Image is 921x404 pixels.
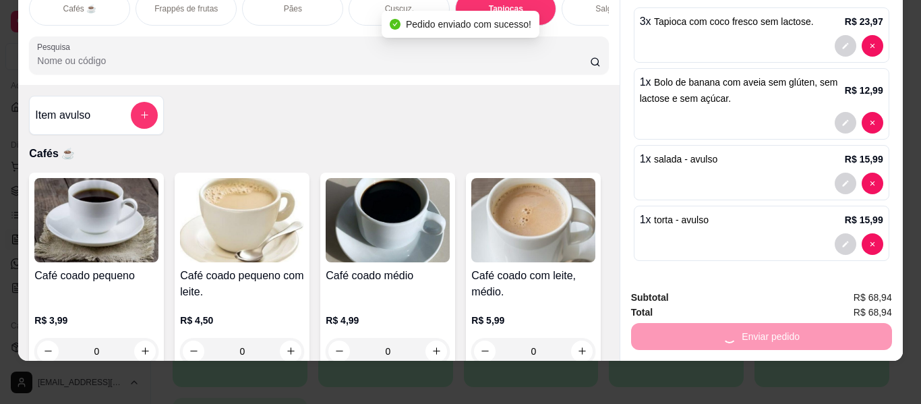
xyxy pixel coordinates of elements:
h4: Café coado médio [326,268,450,284]
p: 1 x [640,212,709,228]
p: R$ 5,99 [471,314,595,327]
span: torta - avulso [654,214,709,225]
p: Cafés ☕ [29,146,608,162]
img: product-image [326,178,450,262]
h4: Café coado pequeno [34,268,158,284]
span: R$ 68,94 [854,290,892,305]
button: decrease-product-quantity [862,173,883,194]
p: Cafés ☕ [63,3,96,14]
span: Pedido enviado com sucesso! [406,19,531,30]
strong: Total [631,307,653,318]
p: 1 x [640,74,845,107]
img: product-image [180,178,304,262]
button: increase-product-quantity [134,341,156,362]
p: R$ 15,99 [845,213,883,227]
span: salada - avulso [654,154,717,165]
label: Pesquisa [37,41,75,53]
p: R$ 3,99 [34,314,158,327]
h4: Café coado com leite, médio. [471,268,595,300]
span: Tapioca com coco fresco sem lactose. [654,16,814,27]
button: decrease-product-quantity [37,341,59,362]
button: decrease-product-quantity [835,233,856,255]
button: increase-product-quantity [280,341,301,362]
p: Cuscuz. [385,3,414,14]
span: R$ 68,94 [854,305,892,320]
button: increase-product-quantity [571,341,593,362]
button: decrease-product-quantity [835,112,856,134]
p: Pães [284,3,302,14]
button: decrease-product-quantity [835,35,856,57]
p: R$ 4,99 [326,314,450,327]
button: decrease-product-quantity [862,35,883,57]
span: check-circle [390,19,400,30]
p: 1 x [640,151,718,167]
p: R$ 12,99 [845,84,883,97]
button: decrease-product-quantity [835,173,856,194]
p: R$ 4,50 [180,314,304,327]
h4: Café coado pequeno com leite. [180,268,304,300]
p: Salgados [595,3,629,14]
button: decrease-product-quantity [474,341,496,362]
p: R$ 15,99 [845,152,883,166]
button: increase-product-quantity [425,341,447,362]
p: 3 x [640,13,814,30]
button: decrease-product-quantity [183,341,204,362]
span: Bolo de banana com aveia sem glúten, sem lactose e sem açúcar. [640,77,838,104]
img: product-image [471,178,595,262]
button: decrease-product-quantity [862,112,883,134]
p: Tapiocas [489,3,523,14]
strong: Subtotal [631,292,669,303]
p: R$ 23,97 [845,15,883,28]
button: decrease-product-quantity [862,233,883,255]
h4: Item avulso [35,107,90,123]
button: add-separate-item [131,102,158,129]
input: Pesquisa [37,54,590,67]
img: product-image [34,178,158,262]
p: Frappés de frutas [154,3,218,14]
button: decrease-product-quantity [328,341,350,362]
